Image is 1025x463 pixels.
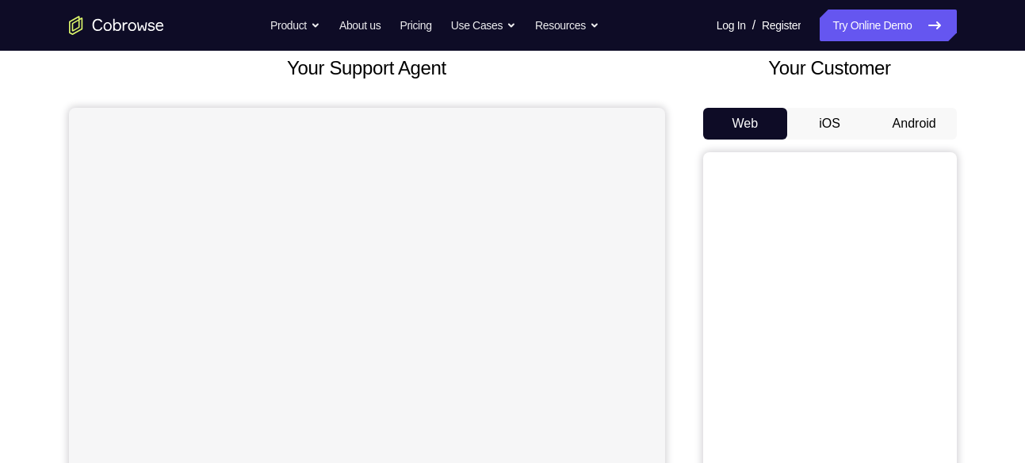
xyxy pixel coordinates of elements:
a: Go to the home page [69,16,164,35]
a: Register [762,10,801,41]
a: Try Online Demo [820,10,956,41]
a: Log In [717,10,746,41]
h2: Your Customer [703,54,957,82]
button: Resources [535,10,599,41]
button: Android [872,108,957,140]
button: Use Cases [451,10,516,41]
button: Web [703,108,788,140]
h2: Your Support Agent [69,54,665,82]
button: Product [270,10,320,41]
a: Pricing [400,10,431,41]
span: / [752,16,755,35]
button: iOS [787,108,872,140]
a: About us [339,10,381,41]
